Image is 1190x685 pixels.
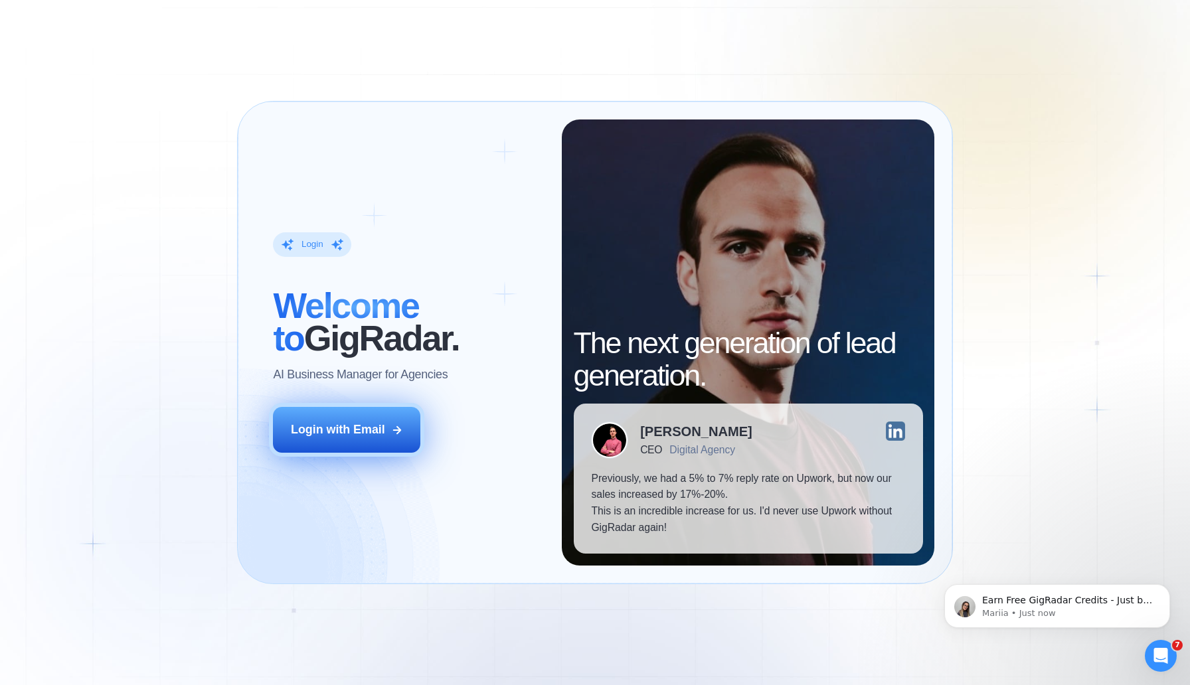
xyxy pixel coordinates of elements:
[574,327,923,392] h2: The next generation of lead generation.
[273,366,448,383] p: AI Business Manager for Agencies
[1145,640,1177,672] iframe: Intercom live chat
[924,556,1190,649] iframe: Intercom notifications message
[291,421,385,438] div: Login with Email
[591,471,904,536] p: Previously, we had a 5% to 7% reply rate on Upwork, but now our sales increased by 17%-20%. This ...
[1172,640,1183,650] span: 7
[273,407,420,453] button: Login with Email
[273,289,543,355] h2: ‍ GigRadar.
[273,285,418,358] span: Welcome to
[640,444,662,456] div: CEO
[640,425,752,438] div: [PERSON_NAME]
[669,444,735,456] div: Digital Agency
[301,238,323,250] div: Login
